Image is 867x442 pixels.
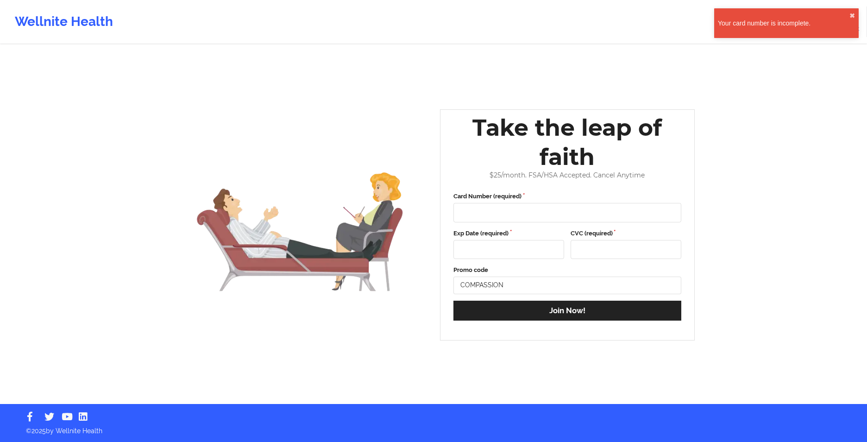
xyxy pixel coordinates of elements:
div: Your card number is incomplete. [718,19,849,28]
label: CVC (required) [571,229,681,238]
input: Enter promo code [453,277,681,294]
iframe: Secure expiration date input frame [459,246,558,253]
div: Take the leap of faith [447,113,688,171]
img: wellnite-stripe-payment-hero_200.07efaa51.png [179,139,421,311]
label: Exp Date (required) [453,229,564,238]
iframe: Secure card number input frame [459,209,675,217]
label: Promo code [453,265,681,275]
label: Card Number (required) [453,192,681,201]
button: Join Now! [453,301,681,321]
p: © 2025 by Wellnite Health [19,420,848,436]
iframe: Secure CVC input frame [576,246,675,253]
button: close [849,12,855,19]
div: $ 25 /month. FSA/HSA Accepted. Cancel Anytime [447,171,688,179]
